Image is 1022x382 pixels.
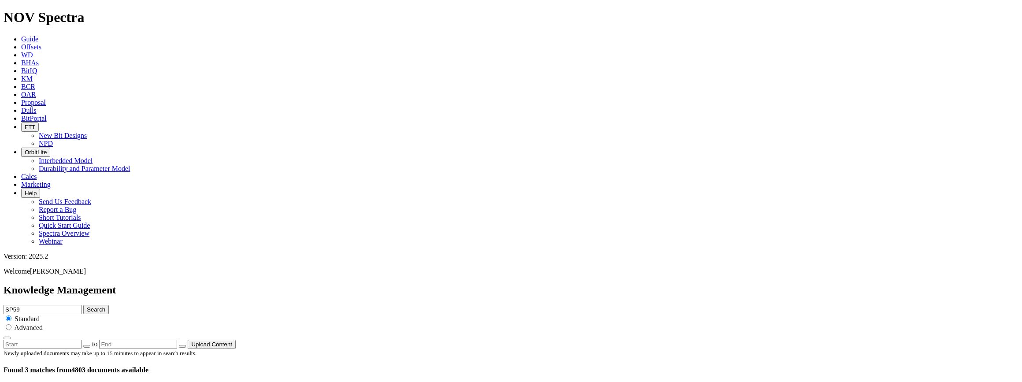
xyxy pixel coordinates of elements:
[21,148,50,157] button: OrbitLite
[4,284,1018,296] h2: Knowledge Management
[39,132,87,139] a: New Bit Designs
[39,214,81,221] a: Short Tutorials
[39,140,53,147] a: NPD
[21,181,51,188] a: Marketing
[39,237,63,245] a: Webinar
[4,350,196,356] small: Newly uploaded documents may take up to 15 minutes to appear in search results.
[25,149,47,156] span: OrbitLite
[4,252,1018,260] div: Version: 2025.2
[21,43,41,51] a: Offsets
[4,9,1018,26] h1: NOV Spectra
[21,67,37,74] a: BitIQ
[4,340,81,349] input: Start
[4,366,71,374] span: Found 3 matches from
[4,305,81,314] input: e.g. Smoothsteer Record
[21,83,35,90] a: BCR
[25,124,35,130] span: FTT
[188,340,236,349] button: Upload Content
[21,115,47,122] a: BitPortal
[39,222,90,229] a: Quick Start Guide
[21,122,39,132] button: FTT
[39,157,93,164] a: Interbedded Model
[21,75,33,82] a: KM
[14,324,43,331] span: Advanced
[39,206,76,213] a: Report a Bug
[21,173,37,180] a: Calcs
[39,198,91,205] a: Send Us Feedback
[21,91,36,98] a: OAR
[83,305,109,314] button: Search
[25,190,37,197] span: Help
[4,267,1018,275] p: Welcome
[39,230,89,237] a: Spectra Overview
[21,107,37,114] a: Dulls
[30,267,86,275] span: [PERSON_NAME]
[92,340,97,348] span: to
[15,315,40,323] span: Standard
[4,366,1018,374] h4: 4803 documents available
[21,189,40,198] button: Help
[39,165,130,172] a: Durability and Parameter Model
[21,35,38,43] a: Guide
[21,99,46,106] a: Proposal
[99,340,177,349] input: End
[21,59,39,67] a: BHAs
[21,51,33,59] a: WD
